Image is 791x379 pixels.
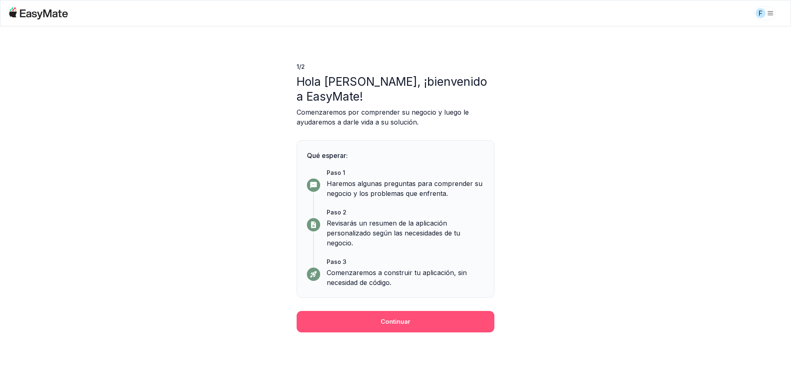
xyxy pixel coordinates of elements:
[327,179,482,198] font: Haremos algunas preguntas para comprender su negocio y los problemas que enfrenta.
[307,151,348,160] font: Qué esperar:
[297,108,469,126] font: Comenzaremos por comprender su negocio y luego le ayudaremos a darle vida a su solución.
[297,75,487,104] font: Hola [PERSON_NAME], ¡bienvenido a EasyMate!
[327,209,346,216] font: Paso 2
[301,63,305,70] font: 2
[758,9,763,17] font: F
[327,258,346,265] font: Paso 3
[327,169,345,176] font: Paso 1
[381,318,410,325] font: Continuar
[327,219,460,247] font: Revisarás un resumen de la aplicación personalizado según las necesidades de tu negocio.
[327,268,467,287] font: Comenzaremos a construir tu aplicación, sin necesidad de código.
[297,63,299,70] font: 1
[297,311,494,332] button: Continuar
[299,63,301,70] font: /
